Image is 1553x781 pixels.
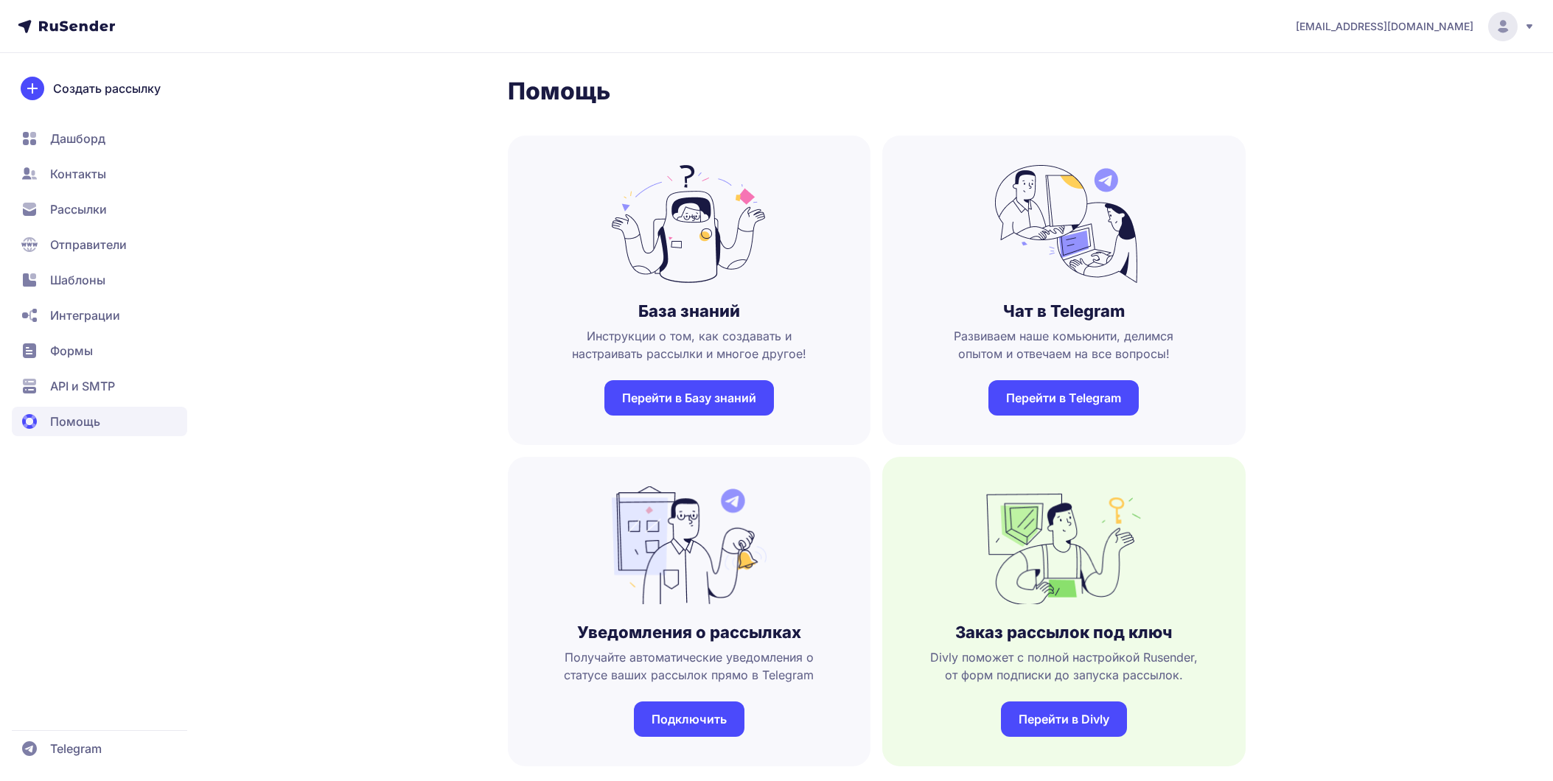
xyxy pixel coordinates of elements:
span: Получайте автоматические уведомления о статусе ваших рассылок прямо в Telegram [531,648,848,684]
h3: Заказ рассылок под ключ [955,622,1172,642]
span: Инструкции о том, как создавать и настраивать рассылки и многое другое! [531,327,848,363]
img: no_photo [612,165,767,283]
a: Подключить [634,701,744,737]
img: no_photo [986,165,1141,283]
span: Формы [50,342,93,360]
h1: Помощь [508,77,1246,106]
a: Перейти в Divly [1001,701,1127,737]
span: API и SMTP [50,377,115,395]
a: Telegram [12,734,187,763]
span: Контакты [50,165,106,183]
h3: База знаний [638,301,740,321]
span: Шаблоны [50,271,105,289]
h3: Уведомления о рассылках [577,622,801,642]
span: Развиваем наше комьюнити, делимся опытом и отвечаем на все вопросы! [906,327,1222,363]
h3: Чат в Telegram [1003,301,1125,321]
span: Divly поможет с полной настройкой Rusender, от форм подписки до запуска рассылок. [906,648,1222,684]
img: no_photo [612,486,767,604]
span: Создать рассылку [53,80,161,97]
span: Telegram [50,740,102,757]
a: Перейти в Telegram [988,380,1139,416]
span: Помощь [50,413,100,430]
span: Отправители [50,236,127,253]
img: no_photo [986,486,1141,604]
a: Перейти в Базу знаний [604,380,774,416]
span: [EMAIL_ADDRESS][DOMAIN_NAME] [1296,19,1473,34]
span: Дашборд [50,130,105,147]
span: Рассылки [50,200,107,218]
span: Интеграции [50,307,120,324]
